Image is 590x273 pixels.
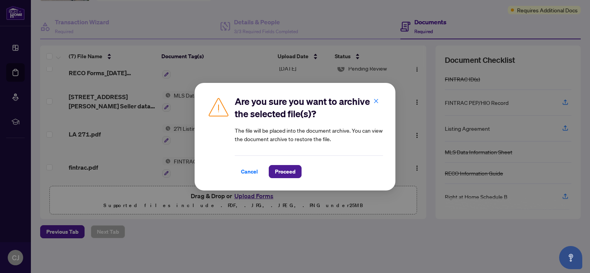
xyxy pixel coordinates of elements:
[269,165,302,178] button: Proceed
[207,95,230,118] img: Caution Icon
[235,95,383,120] h2: Are you sure you want to archive the selected file(s)?
[275,165,295,178] span: Proceed
[373,98,379,103] span: close
[241,165,258,178] span: Cancel
[235,165,264,178] button: Cancel
[559,246,582,269] button: Open asap
[235,126,383,143] article: The file will be placed into the document archive. You can view the document archive to restore t...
